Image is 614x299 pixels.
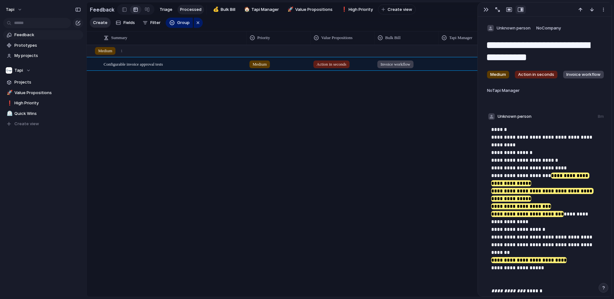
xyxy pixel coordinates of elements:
a: ❗High Priority [3,98,83,108]
div: ⏲️ [7,110,11,117]
span: Priority [257,35,270,41]
a: Prototypes [3,41,83,50]
span: Invoice workflow [381,61,410,68]
span: Value Propositions [321,35,353,41]
a: Projects [3,77,83,87]
button: Create [90,18,111,28]
button: Filter [140,18,163,28]
button: 💰 [212,6,218,13]
div: 🏠 [244,6,248,13]
span: Unknown person [497,25,531,31]
span: Bulk Bill [385,35,401,41]
span: Action in seconds [518,71,554,78]
button: Invoice workflow [562,69,605,80]
span: Filter [150,20,161,26]
span: Bulk Bill [221,6,235,13]
span: Tapi Manager [251,6,279,13]
span: Create view [388,6,412,13]
a: 💰Bulk Bill [209,5,238,14]
div: ❗ [341,6,346,13]
span: Processed [180,6,201,13]
span: Prototypes [14,42,81,49]
span: My projects [14,53,81,59]
a: ⏲️Quick Wins [3,109,83,118]
span: Medium [253,61,267,68]
span: Configurable invoice approval tests [104,62,163,67]
div: 💰 [213,6,217,13]
span: Unknown person [498,113,531,120]
button: 🏠 [243,6,249,13]
span: Triage [160,6,172,13]
button: ⏲️ [6,110,12,117]
a: 🏠Tapi Manager [240,5,282,14]
a: Processed [177,5,204,14]
button: Tapi [3,66,83,75]
h2: Feedback [90,6,114,13]
div: ❗ [7,100,11,107]
span: High Priority [349,6,373,13]
button: NoTapi Manager [485,85,521,96]
a: 🚀Value Propositions [3,88,83,98]
span: Create view [14,121,39,127]
span: Medium [490,71,506,78]
span: Action in seconds [317,61,346,68]
div: 🚀 [287,6,292,13]
button: ❗ [340,6,347,13]
div: 8m [598,114,604,119]
button: Medium [485,69,511,80]
button: Create view [3,119,83,129]
a: Triage [157,5,175,14]
span: 1 [121,48,123,54]
span: Quick Wins [14,110,81,117]
a: ❗High Priority [338,5,376,14]
span: Create [93,20,107,26]
button: Create view [378,4,416,15]
span: Summary [111,35,128,41]
span: Medium [98,48,112,54]
button: 🚀 [287,6,293,13]
span: Value Propositions [14,90,81,96]
button: Action in seconds [513,69,559,80]
span: Tapi [14,67,23,74]
button: 🚀 [6,90,12,96]
div: 🚀 [7,89,11,96]
span: Value Propositions [295,6,333,13]
button: Fields [113,18,138,28]
span: Group [177,20,190,26]
button: ❗ [6,100,12,106]
span: tapi [6,6,14,13]
button: tapi [3,4,26,15]
span: Projects [14,79,81,85]
a: 🚀Value Propositions [284,5,335,14]
button: Group [166,18,193,28]
button: NoCompany [535,23,563,33]
a: My projects [3,51,83,61]
span: Fields [123,20,135,26]
span: Feedback [14,32,81,38]
a: Feedback [3,30,83,40]
span: High Priority [14,100,81,106]
span: Tapi Manager [449,35,472,41]
span: No Tapi Manager [487,88,520,93]
span: Invoice workflow [566,71,601,78]
span: No Company [536,25,561,30]
button: Unknown person [485,23,532,33]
